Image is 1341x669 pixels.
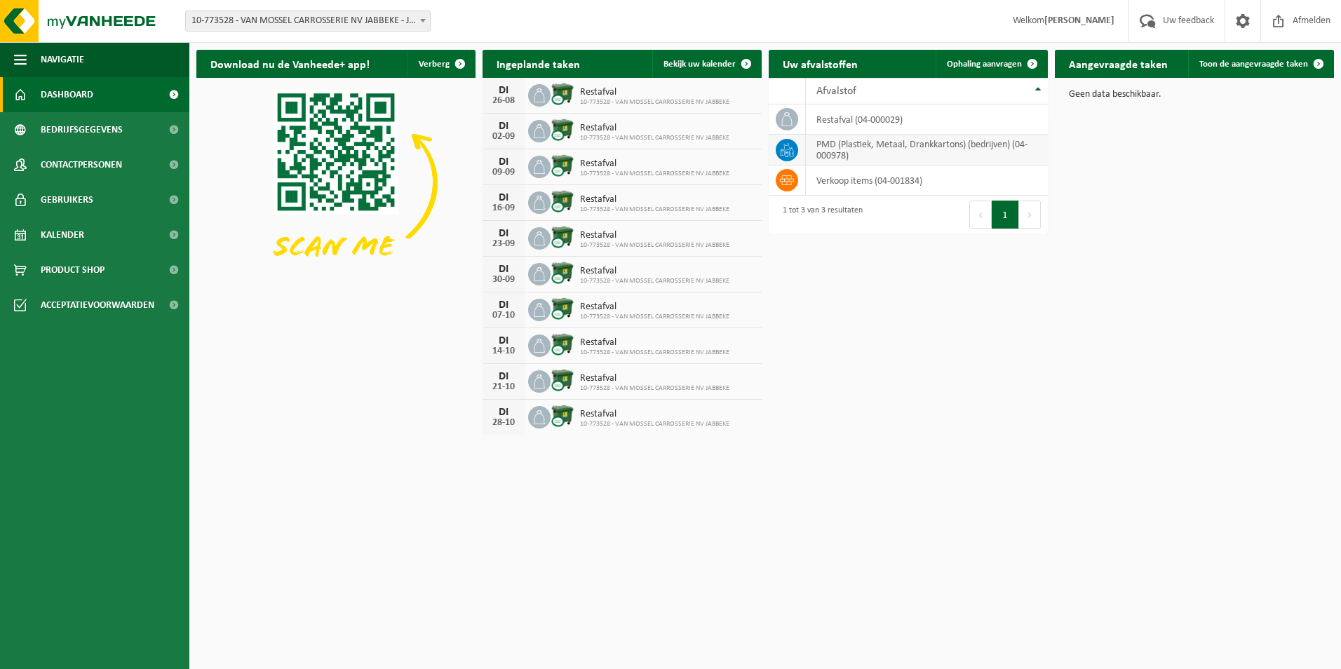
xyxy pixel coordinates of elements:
a: Toon de aangevraagde taken [1188,50,1333,78]
td: verkoop items (04-001834) [806,165,1048,196]
div: 23-09 [490,239,518,249]
div: DI [490,121,518,132]
img: WB-1100-CU [551,368,574,392]
img: WB-1100-CU [551,225,574,249]
span: Toon de aangevraagde taken [1199,60,1308,69]
div: 14-10 [490,346,518,356]
img: WB-1100-CU [551,118,574,142]
span: 10-773528 - VAN MOSSEL CARROSSERIE NV JABBEKE [580,277,729,285]
span: Navigatie [41,42,84,77]
a: Ophaling aanvragen [936,50,1046,78]
span: Dashboard [41,77,93,112]
div: 09-09 [490,168,518,177]
span: Restafval [580,123,729,134]
div: 30-09 [490,275,518,285]
span: Bekijk uw kalender [663,60,736,69]
span: 10-773528 - VAN MOSSEL CARROSSERIE NV JABBEKE [580,205,729,214]
div: 07-10 [490,311,518,320]
div: DI [490,156,518,168]
span: Restafval [580,230,729,241]
span: Verberg [419,60,450,69]
img: WB-1100-CU [551,332,574,356]
div: 28-10 [490,418,518,428]
span: 10-773528 - VAN MOSSEL CARROSSERIE NV JABBEKE [580,170,729,178]
img: WB-1100-CU [551,261,574,285]
span: 10-773528 - VAN MOSSEL CARROSSERIE NV JABBEKE [580,241,729,250]
button: Next [1019,201,1041,229]
span: Acceptatievoorwaarden [41,288,154,323]
span: 10-773528 - VAN MOSSEL CARROSSERIE NV JABBEKE [580,313,729,321]
button: 1 [992,201,1019,229]
span: Restafval [580,373,729,384]
div: 26-08 [490,96,518,106]
span: 10-773528 - VAN MOSSEL CARROSSERIE NV JABBEKE [580,384,729,393]
h2: Uw afvalstoffen [769,50,872,77]
h2: Ingeplande taken [483,50,594,77]
p: Geen data beschikbaar. [1069,90,1320,100]
span: Restafval [580,409,729,420]
span: 10-773528 - VAN MOSSEL CARROSSERIE NV JABBEKE - JABBEKE [186,11,430,31]
span: Contactpersonen [41,147,122,182]
div: DI [490,264,518,275]
a: Bekijk uw kalender [652,50,760,78]
span: Restafval [580,194,729,205]
img: Download de VHEPlus App [196,78,476,288]
div: DI [490,299,518,311]
span: 10-773528 - VAN MOSSEL CARROSSERIE NV JABBEKE [580,420,729,428]
strong: [PERSON_NAME] [1044,15,1114,26]
h2: Aangevraagde taken [1055,50,1182,77]
span: Afvalstof [816,86,856,97]
img: WB-1100-CU [551,404,574,428]
img: WB-1100-CU [551,154,574,177]
div: DI [490,85,518,96]
div: DI [490,228,518,239]
div: DI [490,407,518,418]
span: Kalender [41,217,84,252]
span: 10-773528 - VAN MOSSEL CARROSSERIE NV JABBEKE - JABBEKE [185,11,431,32]
button: Verberg [407,50,474,78]
img: WB-1100-CU [551,189,574,213]
span: Restafval [580,87,729,98]
span: Ophaling aanvragen [947,60,1022,69]
span: Restafval [580,266,729,277]
h2: Download nu de Vanheede+ app! [196,50,384,77]
button: Previous [969,201,992,229]
span: Gebruikers [41,182,93,217]
span: Restafval [580,302,729,313]
span: 10-773528 - VAN MOSSEL CARROSSERIE NV JABBEKE [580,98,729,107]
div: 16-09 [490,203,518,213]
img: WB-1100-CU [551,82,574,106]
div: 02-09 [490,132,518,142]
span: Product Shop [41,252,105,288]
div: DI [490,192,518,203]
td: restafval (04-000029) [806,104,1048,135]
div: 21-10 [490,382,518,392]
span: 10-773528 - VAN MOSSEL CARROSSERIE NV JABBEKE [580,349,729,357]
span: Restafval [580,337,729,349]
img: WB-1100-CU [551,297,574,320]
td: PMD (Plastiek, Metaal, Drankkartons) (bedrijven) (04-000978) [806,135,1048,165]
span: Bedrijfsgegevens [41,112,123,147]
span: Restafval [580,158,729,170]
div: 1 tot 3 van 3 resultaten [776,199,863,230]
div: DI [490,371,518,382]
span: 10-773528 - VAN MOSSEL CARROSSERIE NV JABBEKE [580,134,729,142]
div: DI [490,335,518,346]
